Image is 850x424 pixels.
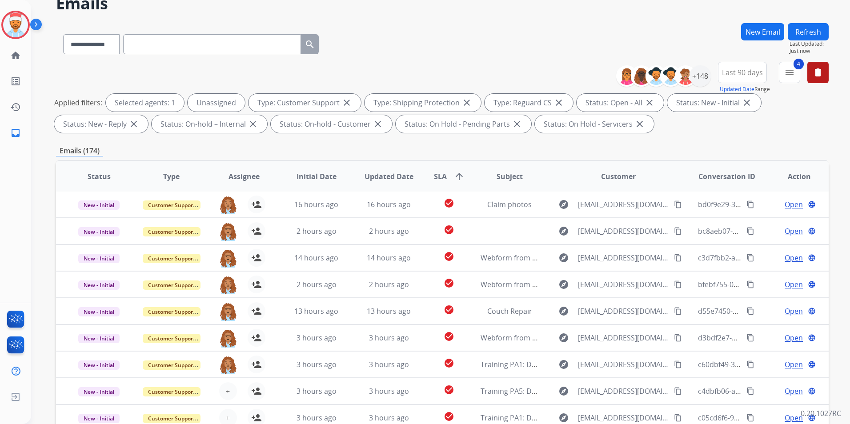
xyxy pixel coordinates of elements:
mat-icon: content_copy [746,280,754,288]
th: Action [756,161,829,192]
span: Last 90 days [722,71,763,74]
button: + [219,382,237,400]
span: 3 hours ago [369,386,409,396]
mat-icon: content_copy [746,387,754,395]
span: 3 hours ago [297,413,337,423]
mat-icon: content_copy [746,227,754,235]
mat-icon: close [644,97,655,108]
mat-icon: content_copy [746,200,754,208]
span: 3 hours ago [297,386,337,396]
mat-icon: person_add [251,359,262,370]
span: Customer Support [143,414,200,423]
span: Webform from [EMAIL_ADDRESS][DOMAIN_NAME] on [DATE] [481,253,682,263]
mat-icon: content_copy [674,307,682,315]
span: 14 hours ago [294,253,338,263]
span: Open [785,226,803,236]
mat-icon: explore [558,199,569,210]
mat-icon: content_copy [746,254,754,262]
img: agent-avatar [219,276,237,294]
span: Customer [601,171,636,182]
span: Subject [497,171,523,182]
div: Status: On Hold - Servicers [535,115,654,133]
span: Customer Support [143,307,200,316]
div: +148 [690,65,711,87]
span: New - Initial [78,387,120,396]
span: [EMAIL_ADDRESS][DOMAIN_NAME] [578,359,669,370]
span: Customer Support [143,280,200,290]
p: Emails (174) [56,145,103,156]
span: + [226,386,230,396]
mat-icon: content_copy [674,254,682,262]
mat-icon: content_copy [674,360,682,368]
button: Updated Date [720,86,754,93]
span: Conversation ID [698,171,755,182]
mat-icon: language [808,280,816,288]
span: New - Initial [78,360,120,370]
span: 3 hours ago [369,413,409,423]
mat-icon: close [634,119,645,129]
span: New - Initial [78,280,120,290]
span: c60dbf49-3872-45db-bdb0-51eeef0e05bc [698,360,834,369]
span: bc8aeb07-cfa7-4a11-beb4-ba18b49adedb [698,226,836,236]
mat-icon: person_add [251,332,262,343]
mat-icon: person_add [251,199,262,210]
span: Customer Support [143,334,200,343]
mat-icon: arrow_upward [454,171,465,182]
div: Type: Shipping Protection [365,94,481,112]
img: agent-avatar [219,329,237,348]
mat-icon: person_add [251,226,262,236]
div: Selected agents: 1 [106,94,184,112]
mat-icon: content_copy [674,414,682,422]
span: Training PA1: Do Not Assign ([PERSON_NAME]) [481,413,635,423]
mat-icon: content_copy [674,200,682,208]
mat-icon: explore [558,386,569,396]
div: Type: Reguard CS [485,94,573,112]
span: [EMAIL_ADDRESS][DOMAIN_NAME] [578,199,669,210]
mat-icon: language [808,254,816,262]
span: Assignee [229,171,260,182]
mat-icon: person_add [251,279,262,290]
div: Status: Open - All [577,94,664,112]
mat-icon: list_alt [10,76,21,87]
span: d3bdf2e7-8fc9-4e56-864a-241755c21301 [698,333,832,343]
span: [EMAIL_ADDRESS][DOMAIN_NAME] [578,226,669,236]
span: [EMAIL_ADDRESS][DOMAIN_NAME] [578,412,669,423]
img: agent-avatar [219,196,237,214]
span: 16 hours ago [367,200,411,209]
span: Open [785,412,803,423]
span: New - Initial [78,227,120,236]
span: Initial Date [297,171,337,182]
mat-icon: explore [558,252,569,263]
mat-icon: content_copy [674,227,682,235]
mat-icon: check_circle [444,358,454,368]
span: 3 hours ago [297,333,337,343]
span: New - Initial [78,254,120,263]
span: Just now [790,48,829,55]
span: Couch Repair [487,306,532,316]
mat-icon: home [10,50,21,61]
mat-icon: check_circle [444,331,454,342]
mat-icon: explore [558,332,569,343]
div: Status: On-hold - Customer [271,115,392,133]
span: Customer Support [143,254,200,263]
span: New - Initial [78,414,120,423]
span: d55e7450-bbf7-4df0-bdf4-de55232fb5ba [698,306,832,316]
mat-icon: explore [558,306,569,316]
span: + [226,412,230,423]
mat-icon: language [808,387,816,395]
button: Last 90 days [718,62,767,83]
mat-icon: delete [813,67,823,78]
span: 13 hours ago [367,306,411,316]
mat-icon: content_copy [746,307,754,315]
span: 3 hours ago [297,360,337,369]
span: Webform from [EMAIL_ADDRESS][DOMAIN_NAME] on [DATE] [481,333,682,343]
mat-icon: check_circle [444,224,454,235]
img: agent-avatar [219,302,237,321]
span: 2 hours ago [297,280,337,289]
button: Refresh [788,23,829,40]
span: Open [785,199,803,210]
mat-icon: close [128,119,139,129]
mat-icon: close [461,97,472,108]
mat-icon: explore [558,226,569,236]
mat-icon: person_add [251,412,262,423]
